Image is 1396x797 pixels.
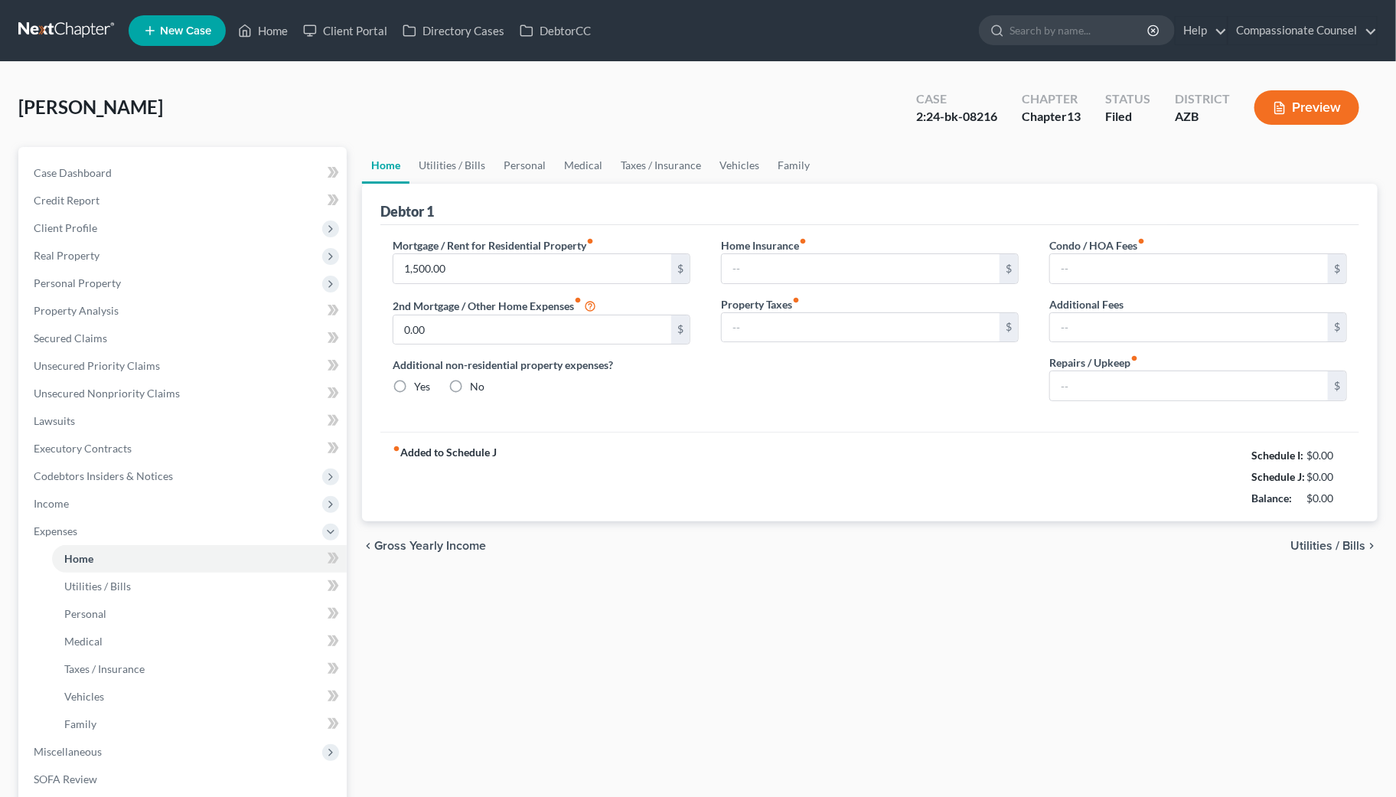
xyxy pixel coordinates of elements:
[1050,371,1328,400] input: --
[52,573,347,600] a: Utilities / Bills
[34,359,160,372] span: Unsecured Priority Claims
[34,497,69,510] span: Income
[64,580,131,593] span: Utilities / Bills
[64,717,96,730] span: Family
[374,540,486,552] span: Gross Yearly Income
[1251,449,1303,462] strong: Schedule I:
[393,315,671,345] input: --
[1328,371,1346,400] div: $
[21,380,347,407] a: Unsecured Nonpriority Claims
[494,147,555,184] a: Personal
[1049,354,1138,371] label: Repairs / Upkeep
[34,221,97,234] span: Client Profile
[362,147,409,184] a: Home
[512,17,599,44] a: DebtorCC
[52,628,347,655] a: Medical
[393,296,596,315] label: 2nd Mortgage / Other Home Expenses
[1254,90,1359,125] button: Preview
[1050,254,1328,283] input: --
[21,407,347,435] a: Lawsuits
[64,690,104,703] span: Vehicles
[362,540,374,552] i: chevron_left
[21,159,347,187] a: Case Dashboard
[21,766,347,793] a: SOFA Review
[768,147,819,184] a: Family
[1365,540,1378,552] i: chevron_right
[671,315,690,345] div: $
[64,635,103,648] span: Medical
[1049,296,1124,312] label: Additional Fees
[1328,254,1346,283] div: $
[21,297,347,325] a: Property Analysis
[1251,492,1292,505] strong: Balance:
[64,552,93,565] span: Home
[722,254,1000,283] input: --
[380,202,434,220] div: Debtor 1
[21,352,347,380] a: Unsecured Priority Claims
[1137,237,1145,245] i: fiber_manual_record
[555,147,612,184] a: Medical
[1290,540,1365,552] span: Utilities / Bills
[52,710,347,738] a: Family
[393,254,671,283] input: --
[1328,313,1346,342] div: $
[34,442,132,455] span: Executory Contracts
[722,313,1000,342] input: --
[574,296,582,304] i: fiber_manual_record
[1175,108,1230,126] div: AZB
[1067,109,1081,123] span: 13
[799,237,807,245] i: fiber_manual_record
[34,276,121,289] span: Personal Property
[916,108,997,126] div: 2:24-bk-08216
[393,237,594,253] label: Mortgage / Rent for Residential Property
[721,237,807,253] label: Home Insurance
[64,662,145,675] span: Taxes / Insurance
[34,524,77,537] span: Expenses
[1022,90,1081,108] div: Chapter
[1307,491,1348,506] div: $0.00
[1307,448,1348,463] div: $0.00
[18,96,163,118] span: [PERSON_NAME]
[1176,17,1227,44] a: Help
[393,445,400,452] i: fiber_manual_record
[1130,354,1138,362] i: fiber_manual_record
[721,296,800,312] label: Property Taxes
[395,17,512,44] a: Directory Cases
[1290,540,1378,552] button: Utilities / Bills chevron_right
[393,445,497,509] strong: Added to Schedule J
[710,147,768,184] a: Vehicles
[295,17,395,44] a: Client Portal
[1049,237,1145,253] label: Condo / HOA Fees
[34,745,102,758] span: Miscellaneous
[34,414,75,427] span: Lawsuits
[393,357,690,373] label: Additional non-residential property expenses?
[21,325,347,352] a: Secured Claims
[34,249,99,262] span: Real Property
[34,387,180,400] span: Unsecured Nonpriority Claims
[1050,313,1328,342] input: --
[230,17,295,44] a: Home
[34,469,173,482] span: Codebtors Insiders & Notices
[21,187,347,214] a: Credit Report
[1105,108,1150,126] div: Filed
[34,304,119,317] span: Property Analysis
[586,237,594,245] i: fiber_manual_record
[362,540,486,552] button: chevron_left Gross Yearly Income
[52,683,347,710] a: Vehicles
[52,545,347,573] a: Home
[21,435,347,462] a: Executory Contracts
[34,332,107,345] span: Secured Claims
[414,379,430,394] label: Yes
[470,379,484,394] label: No
[1009,16,1150,44] input: Search by name...
[1175,90,1230,108] div: District
[1105,90,1150,108] div: Status
[64,607,106,620] span: Personal
[1022,108,1081,126] div: Chapter
[1228,17,1377,44] a: Compassionate Counsel
[160,25,211,37] span: New Case
[671,254,690,283] div: $
[916,90,997,108] div: Case
[52,655,347,683] a: Taxes / Insurance
[34,166,112,179] span: Case Dashboard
